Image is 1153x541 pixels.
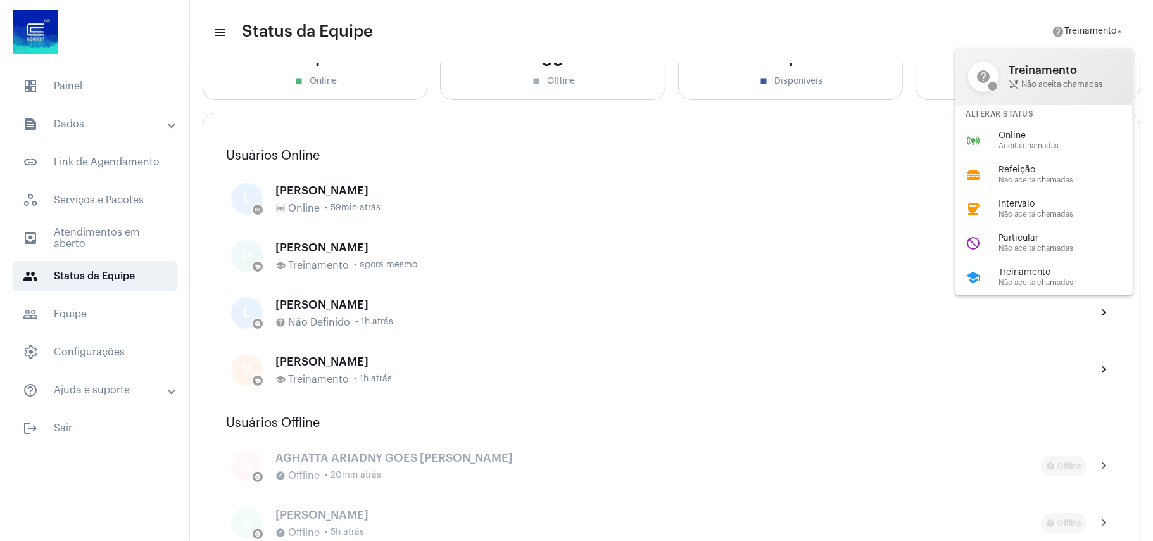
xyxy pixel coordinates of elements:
span: Aceita chamadas [999,142,1143,150]
mat-icon: help [968,61,999,92]
mat-icon: lunch_dining [966,167,981,182]
span: Refeição [999,165,1143,175]
span: Não aceita chamadas [999,245,1143,253]
span: Particular [999,234,1143,243]
div: Alterar Status [955,105,1133,124]
mat-icon: coffee [966,201,981,217]
span: Intervalo [999,200,1143,209]
span: Online [999,131,1143,141]
span: Não aceita chamadas [999,279,1143,287]
mat-icon: online_prediction [966,133,981,148]
span: Não aceita chamadas [999,176,1143,184]
span: Não aceita chamadas [999,210,1143,219]
mat-icon: do_not_disturb [966,236,981,251]
span: Treinamento [1009,64,1120,77]
span: Não aceita chamadas [1009,79,1120,89]
mat-icon: phone_disabled [1009,79,1019,89]
span: Treinamento [999,268,1143,277]
mat-icon: school [966,270,981,285]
